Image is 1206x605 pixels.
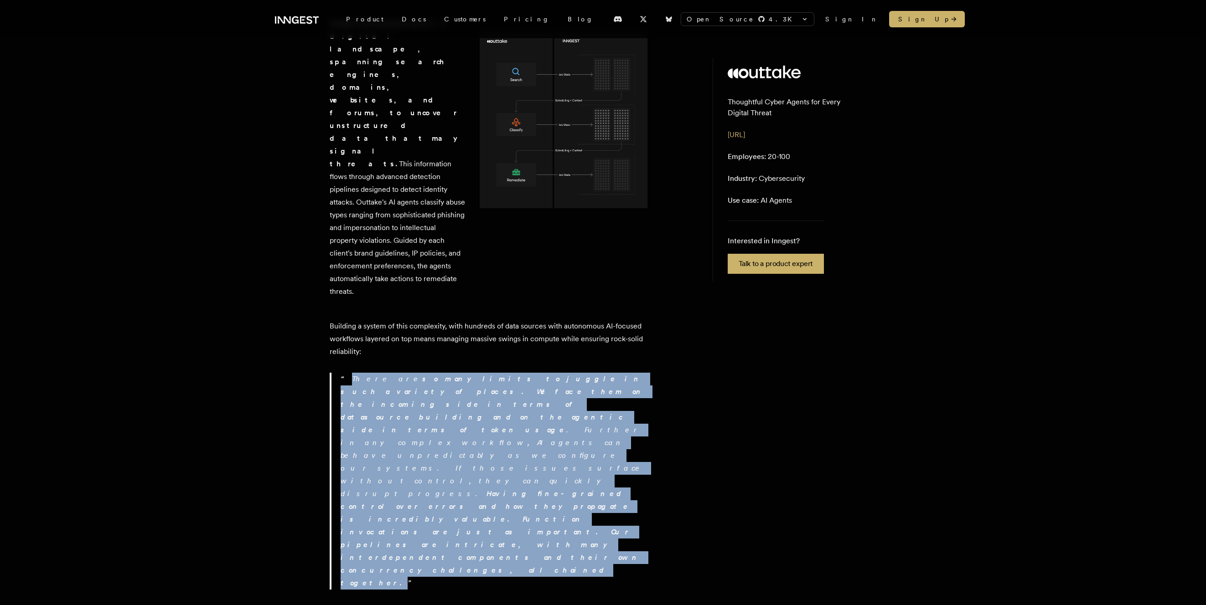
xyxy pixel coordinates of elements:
a: Docs [393,11,435,27]
a: Customers [435,11,495,27]
div: Product [337,11,393,27]
span: Open Source [687,15,754,24]
img: Diagram A.png [480,32,649,215]
a: Sign Up [889,11,965,27]
a: Sign In [825,15,878,24]
span: Employees: [728,152,766,161]
a: Talk to a product expert [728,254,824,274]
a: Discord [608,12,628,26]
span: Use case: [728,196,759,205]
a: Bluesky [659,12,679,26]
a: Pricing [495,11,559,27]
a: [URL] [728,130,745,139]
p: Building a system of this complexity, with hundreds of data sources with autonomous AI-focused wo... [330,320,649,358]
strong: so many limits to juggle in such a variety of places. We face them on the incoming side in terms ... [341,374,645,434]
span: 4.3 K [769,15,797,24]
p: There are . Further in any complex workflow, AI agents can behave unpredictably as we configure o... [341,373,649,590]
a: Blog [559,11,602,27]
p: Thoughtful Cyber Agents for Every Digital Threat [728,97,862,118]
strong: Having fine-grained control over errors and how they propagate is incredibly valuable. Function i... [341,489,641,587]
p: 20-100 [728,151,790,162]
span: Industry: [728,174,757,183]
img: Outtake's logo [728,66,801,78]
p: Cybersecurity [728,173,805,184]
a: X [633,12,653,26]
p: Interested in Inngest? [728,236,824,246]
p: Outtake systematically scans This information flows through advanced detection pipelines designed... [330,17,465,298]
p: AI Agents [728,195,792,206]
